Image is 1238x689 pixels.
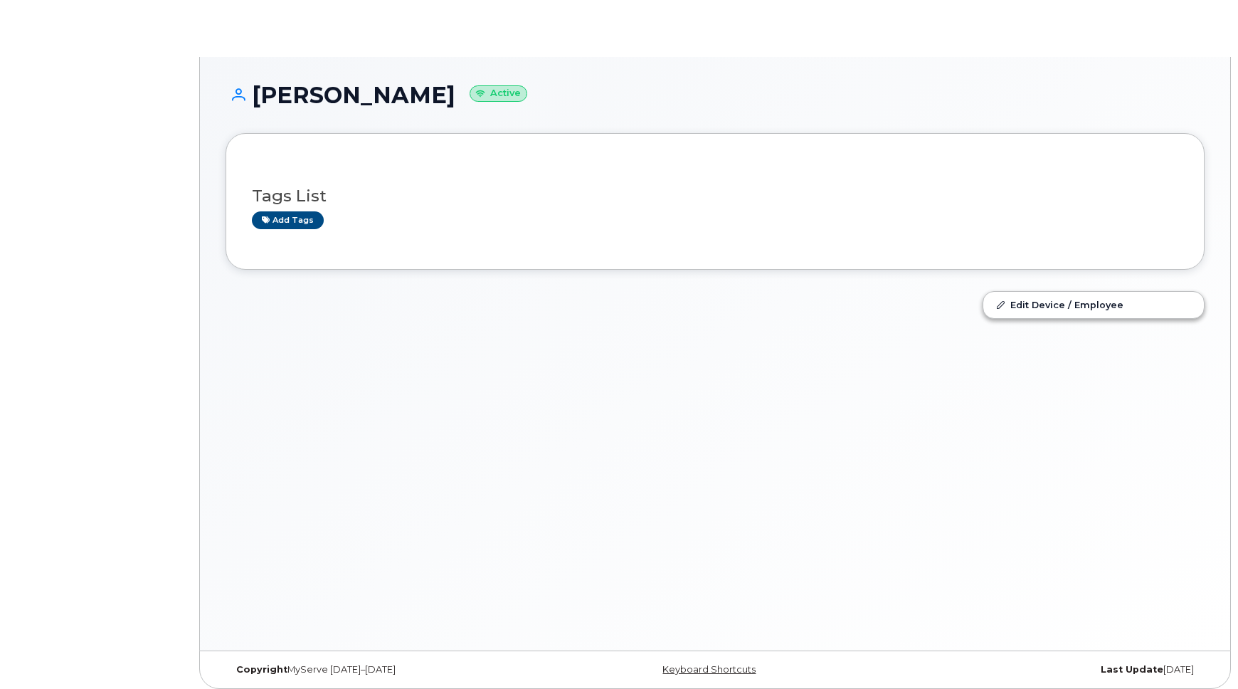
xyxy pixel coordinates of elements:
[236,664,287,675] strong: Copyright
[1101,664,1163,675] strong: Last Update
[252,187,1178,205] h3: Tags List
[226,664,552,675] div: MyServe [DATE]–[DATE]
[983,292,1204,317] a: Edit Device / Employee
[878,664,1205,675] div: [DATE]
[470,85,527,102] small: Active
[252,211,324,229] a: Add tags
[226,83,1205,107] h1: [PERSON_NAME]
[662,664,756,675] a: Keyboard Shortcuts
